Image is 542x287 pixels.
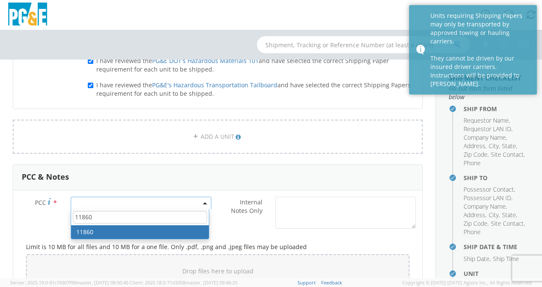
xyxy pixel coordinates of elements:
[489,211,500,219] li: ,
[13,120,423,154] a: ADD A UNIT
[464,219,487,227] span: Zip Code
[464,219,489,228] li: ,
[489,142,499,150] span: City
[464,116,510,125] li: ,
[10,279,128,286] span: Server: 2025.19.0-91c74307f99
[130,279,237,286] span: Client: 2025.18.0-71d3358
[182,267,254,275] span: Drop files here to upload
[96,81,411,98] span: I have reviewed the and have selected the correct Shipping Papers requirement for each unit to be...
[464,185,515,194] li: ,
[464,142,487,150] li: ,
[464,116,509,124] span: Requestor Name
[464,211,485,219] span: Address
[491,150,524,158] span: Site Contact
[493,255,519,263] span: Ship Time
[464,228,481,236] span: Phone
[71,225,209,239] li: 11860
[464,133,506,141] span: Company Name
[464,255,490,263] span: Ship Date
[489,142,500,150] li: ,
[76,279,128,286] span: master, [DATE] 09:50:40
[464,159,481,167] span: Phone
[464,125,511,133] span: Requestor LAN ID
[464,270,529,277] h4: Unit
[257,36,470,53] input: Shipment, Tracking or Reference Number (at least 4 chars)
[502,142,517,150] li: ,
[464,106,529,112] h4: Ship From
[321,279,342,286] a: Feedback
[88,58,93,64] input: I have reviewed thePG&E DOT's Hazardous Materials 101and have selected the correct Shipping Paper...
[88,83,93,88] input: I have reviewed thePG&E's Hazardous Transportation Tailboardand have selected the correct Shippin...
[464,202,506,210] span: Company Name
[491,219,525,228] li: ,
[464,133,507,142] li: ,
[185,279,237,286] span: master, [DATE] 09:46:25
[297,279,316,286] a: Support
[464,175,529,181] h4: Ship To
[464,244,529,250] h4: Ship Date & Time
[152,81,277,89] a: PG&E's Hazardous Transportation Tailboard
[464,194,513,202] li: ,
[464,142,485,150] span: Address
[22,173,69,181] h3: PCC & Notes
[502,142,516,150] span: State
[26,244,409,250] h5: Limit is 10 MB for all files and 10 MB for a one file. Only .pdf, .png and .jpeg files may be upl...
[502,211,517,219] li: ,
[464,255,491,263] li: ,
[502,211,516,219] span: State
[96,57,389,73] span: I have reviewed the and have selected the correct Shipping Paper requirement for each unit to be ...
[491,219,524,227] span: Site Contact
[464,194,511,202] span: Possessor LAN ID
[231,198,262,215] span: Internal Notes Only
[6,3,49,28] img: pge-logo-06675f144f4cfa6a6814.png
[402,279,532,286] span: Copyright © [DATE]-[DATE] Agistix Inc., All Rights Reserved
[464,150,489,159] li: ,
[152,57,259,65] a: PG&E DOT's Hazardous Materials 101
[464,125,513,133] li: ,
[35,198,46,207] span: PCC
[491,150,525,159] li: ,
[464,211,487,219] li: ,
[464,202,507,211] li: ,
[464,150,487,158] span: Zip Code
[489,211,499,219] span: City
[464,185,514,193] span: Possessor Contact
[430,11,530,88] div: Units requiring Shipping Papers may only be transported by approved towing or hauling carriers. T...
